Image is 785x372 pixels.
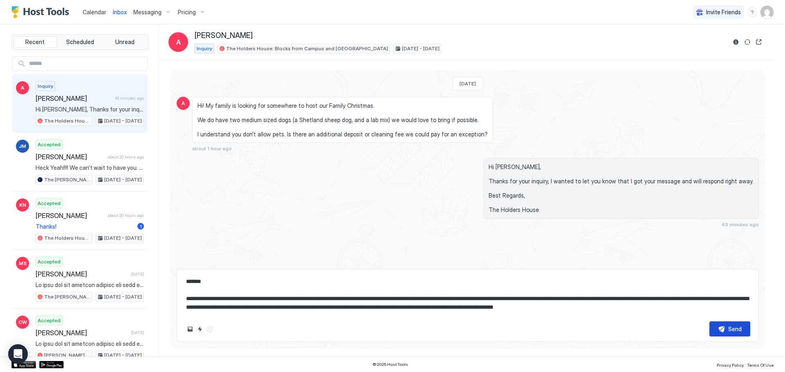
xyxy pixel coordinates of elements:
[113,8,127,16] a: Inbox
[185,324,195,334] button: Upload image
[108,213,144,218] span: about 20 hours ago
[18,319,27,326] span: CW
[747,363,774,368] span: Terms Of Use
[83,9,106,16] span: Calendar
[760,6,774,19] div: User profile
[66,38,94,46] span: Scheduled
[44,117,90,125] span: The Holders House: Blocks from Campus and [GEOGRAPHIC_DATA]
[83,8,106,16] a: Calendar
[131,330,144,335] span: [DATE]
[39,361,64,368] a: Google Play Store
[717,363,744,368] span: Privacy Policy
[38,200,61,207] span: Accepted
[178,9,196,16] span: Pricing
[176,37,181,47] span: A
[197,102,488,138] span: Hi! My family is looking for somewhere to host our Family Christmas. We do have two medium sized ...
[11,6,73,18] a: Host Tools Logo
[44,176,90,183] span: The [PERSON_NAME][GEOGRAPHIC_DATA] #2-[GEOGRAPHIC_DATA]- Walk to Campus & Downtown
[195,324,205,334] button: Quick reply
[36,281,144,289] span: Lo ipsu dol sit ametcon adipisc eli sedd eius te Incididun, utlab etd magnaali enima min ve qui n...
[36,212,104,220] span: [PERSON_NAME]
[11,361,36,368] a: App Store
[108,154,144,160] span: about 20 hours ago
[11,34,148,50] div: tab-group
[103,36,146,48] button: Unread
[104,234,142,242] span: [DATE] - [DATE]
[13,36,57,48] button: Recent
[113,9,127,16] span: Inbox
[36,153,104,161] span: [PERSON_NAME]
[36,329,128,337] span: [PERSON_NAME]
[195,31,253,40] span: [PERSON_NAME]
[133,9,161,16] span: Messaging
[25,38,45,46] span: Recent
[36,94,111,102] span: [PERSON_NAME]
[36,164,144,172] span: Heck Yeah!!!! We can’t wait to have you. Thank you for reserving The [PERSON_NAME][GEOGRAPHIC_DAT...
[104,176,142,183] span: [DATE] - [DATE]
[747,360,774,369] a: Terms Of Use
[115,38,135,46] span: Unread
[19,201,26,209] span: KN
[742,37,752,47] button: Sync reservation
[36,270,128,278] span: [PERSON_NAME]
[226,45,388,52] span: The Holders House: Blocks from Campus and [GEOGRAPHIC_DATA]
[38,258,61,265] span: Accepted
[717,360,744,369] a: Privacy Policy
[192,145,232,151] span: about 1 hour ago
[36,106,144,113] span: Hi [PERSON_NAME], Thanks for your inquiry, I wanted to let you know that I got your message and w...
[721,221,759,227] span: 43 minutes ago
[36,340,144,347] span: Lo ipsu dol sit ametcon adipisc eli sedd eius te Incididun, utlab etd magnaali enima min ve qui n...
[709,321,750,336] button: Send
[728,325,742,333] div: Send
[754,37,764,47] button: Open reservation
[104,117,142,125] span: [DATE] - [DATE]
[38,317,61,324] span: Accepted
[44,293,90,301] span: The [PERSON_NAME][GEOGRAPHIC_DATA] #2-[GEOGRAPHIC_DATA]- Walk to Campus & Downtown
[489,163,754,214] span: Hi [PERSON_NAME], Thanks for your inquiry, I wanted to let you know that I got your message and w...
[114,96,144,101] span: 43 minutes ago
[372,362,408,367] span: © 2025 Host Tools
[44,352,90,359] span: [PERSON_NAME] House # 3 · [GEOGRAPHIC_DATA]- Walk to Campus & Downtown
[19,143,26,150] span: JM
[104,293,142,301] span: [DATE] - [DATE]
[706,9,741,16] span: Invite Friends
[21,84,24,91] span: A
[402,45,440,52] span: [DATE] - [DATE]
[58,36,102,48] button: Scheduled
[197,45,212,52] span: Inquiry
[104,352,142,359] span: [DATE] - [DATE]
[731,37,741,47] button: Reservation information
[44,234,90,242] span: The Holders House: Blocks from Campus and [GEOGRAPHIC_DATA]
[747,7,757,17] div: menu
[19,260,27,267] span: MS
[38,82,53,90] span: Inquiry
[8,344,28,364] div: Open Intercom Messenger
[38,141,61,148] span: Accepted
[26,57,147,71] input: Input Field
[131,272,144,277] span: [DATE]
[460,80,476,87] span: [DATE]
[140,223,142,229] span: 1
[36,223,134,230] span: Thanks!
[182,100,185,107] span: A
